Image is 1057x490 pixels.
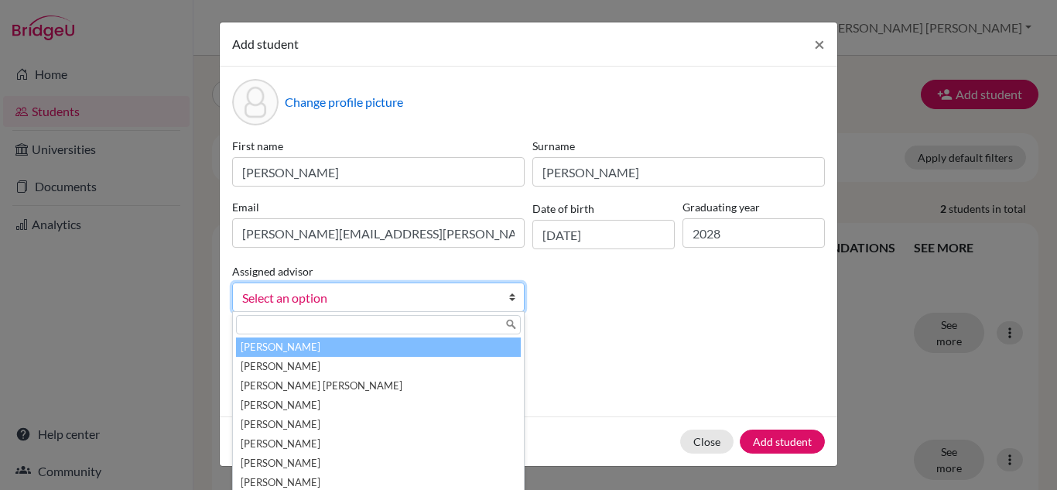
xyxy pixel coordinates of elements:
[682,199,825,215] label: Graduating year
[680,430,734,454] button: Close
[740,430,825,454] button: Add student
[232,138,525,154] label: First name
[532,220,675,249] input: dd/mm/yyyy
[232,337,825,355] p: Parents
[802,22,837,66] button: Close
[232,199,525,215] label: Email
[236,434,521,454] li: [PERSON_NAME]
[236,415,521,434] li: [PERSON_NAME]
[236,376,521,396] li: [PERSON_NAME] [PERSON_NAME]
[236,357,521,376] li: [PERSON_NAME]
[532,200,594,217] label: Date of birth
[232,263,313,279] label: Assigned advisor
[814,33,825,55] span: ×
[236,454,521,473] li: [PERSON_NAME]
[236,338,521,357] li: [PERSON_NAME]
[242,288,494,308] span: Select an option
[232,36,299,51] span: Add student
[236,396,521,415] li: [PERSON_NAME]
[532,138,825,154] label: Surname
[232,79,279,125] div: Profile picture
